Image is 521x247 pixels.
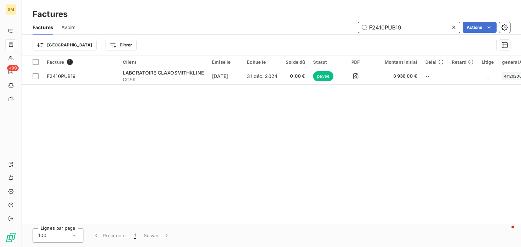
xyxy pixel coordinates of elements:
[123,59,204,65] div: Client
[498,224,514,240] iframe: Intercom live chat
[313,71,333,81] span: payée
[377,59,417,65] div: Montant initial
[452,59,474,65] div: Retard
[123,70,204,76] span: LABORATOIRE GLAXOSMITHKLINE
[377,73,417,80] span: 3 936,00 €
[134,232,136,239] span: 1
[343,59,368,65] div: PDF
[105,40,136,50] button: Filtrer
[482,59,494,65] div: Litige
[67,59,73,65] span: 1
[123,76,204,83] span: CGSK
[61,24,75,31] span: Avoirs
[5,4,16,15] div: GM
[38,232,46,239] span: 100
[243,68,282,84] td: 31 déc. 2024
[33,24,53,31] span: Factures
[313,59,335,65] div: Statut
[140,228,174,243] button: Suivant
[5,232,16,243] img: Logo LeanPay
[47,59,64,65] span: Facture
[212,59,239,65] div: Émise le
[208,68,243,84] td: [DATE]
[463,22,497,33] button: Actions
[421,68,448,84] td: --
[7,65,19,71] span: +99
[33,8,67,20] h3: Factures
[425,59,444,65] div: Délai
[247,59,277,65] div: Échue le
[358,22,460,33] input: Rechercher
[33,40,97,50] button: [GEOGRAPHIC_DATA]
[130,228,140,243] button: 1
[487,73,489,79] span: _
[47,73,76,79] span: F2410PUB19
[286,73,305,80] span: 0,00 €
[89,228,130,243] button: Précédent
[286,59,305,65] div: Solde dû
